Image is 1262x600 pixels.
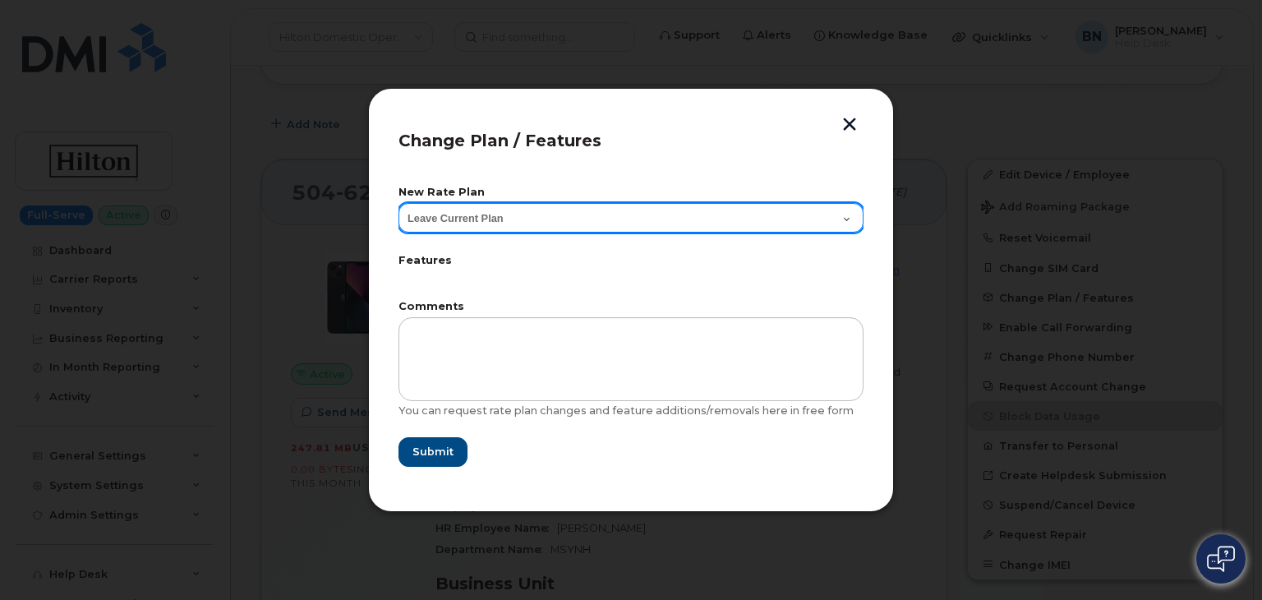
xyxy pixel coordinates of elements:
img: Open chat [1207,546,1235,572]
button: Submit [398,437,467,467]
span: Change Plan / Features [398,131,601,150]
span: Submit [412,444,454,459]
div: You can request rate plan changes and feature additions/removals here in free form [398,404,864,418]
label: Comments [398,302,864,312]
label: New Rate Plan [398,187,864,198]
label: Features [398,256,864,266]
